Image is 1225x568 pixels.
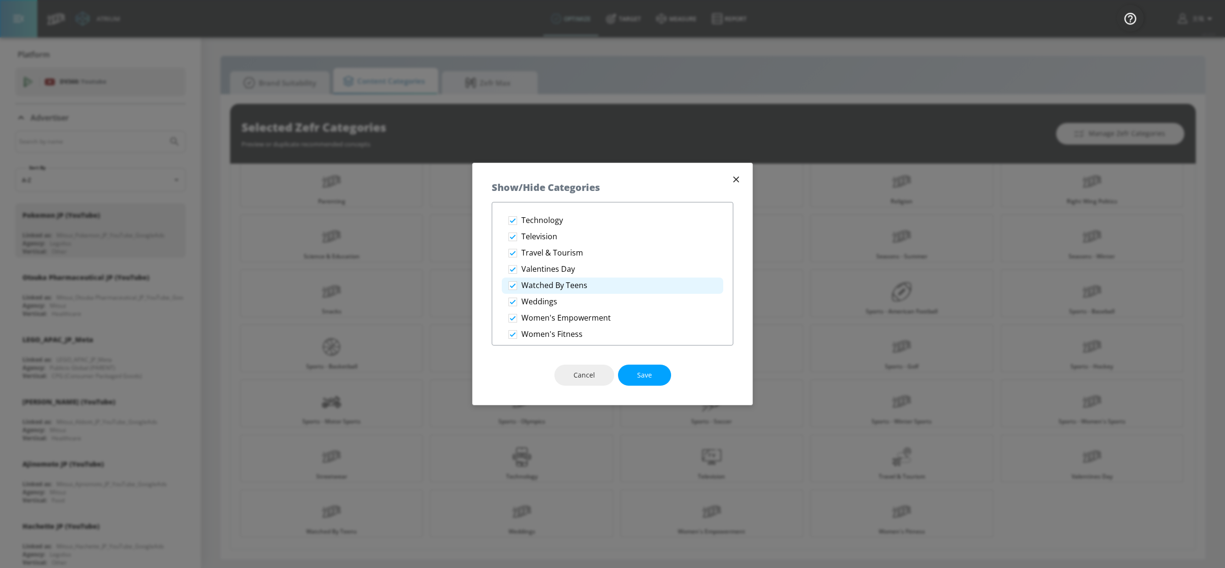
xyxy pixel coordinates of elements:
[574,369,595,381] span: Cancel
[521,297,557,307] p: Weddings
[1117,5,1144,32] button: Open Resource Center
[492,182,600,192] h5: Show/Hide Categories
[637,369,652,381] span: Save
[521,264,575,274] p: Valentines Day
[521,232,557,242] p: Television
[521,248,583,258] p: Travel & Tourism
[521,215,563,225] p: Technology
[554,365,614,386] button: Cancel
[521,313,611,323] p: Women's Empowerment
[521,329,583,339] p: Women's Fitness
[618,365,671,386] button: Save
[521,280,587,290] p: Watched By Teens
